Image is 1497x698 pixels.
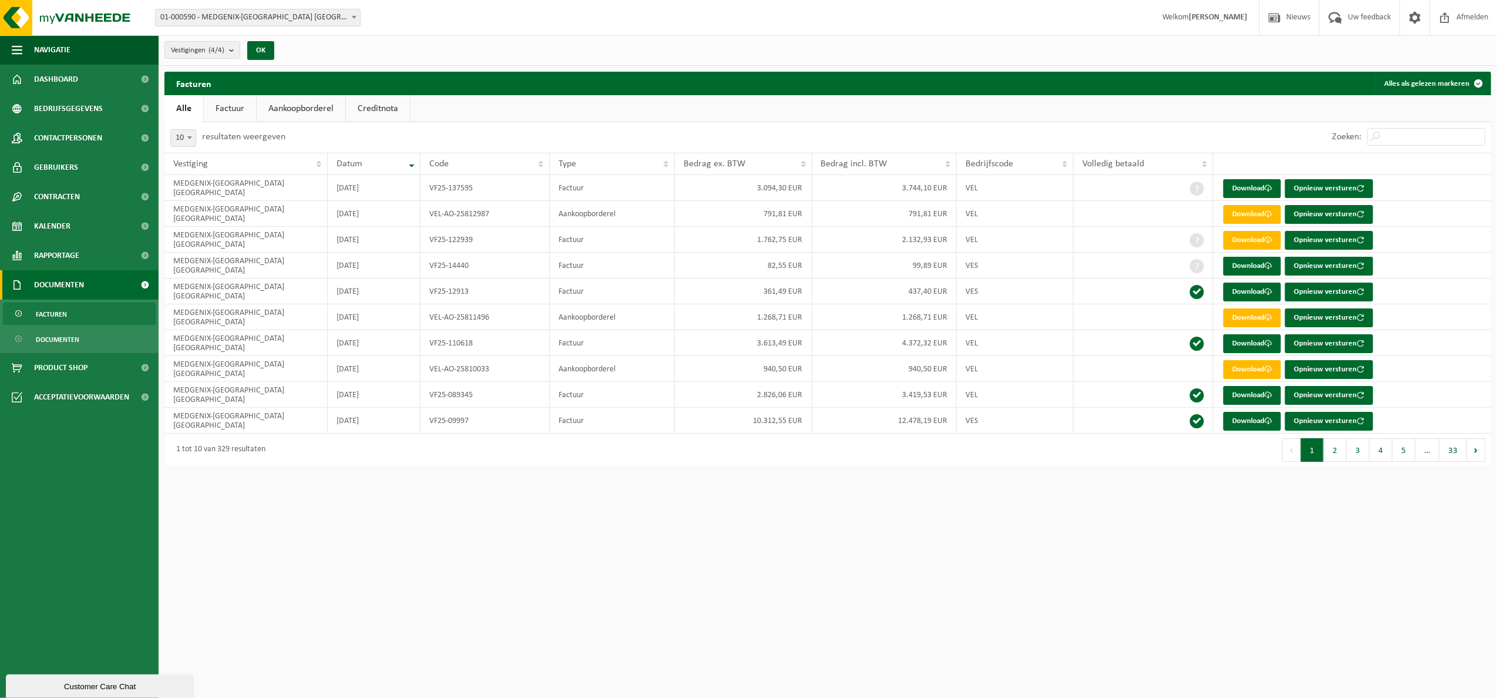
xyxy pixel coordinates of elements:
[1370,438,1392,462] button: 4
[684,159,745,169] span: Bedrag ex. BTW
[675,278,812,304] td: 361,49 EUR
[420,304,550,330] td: VEL-AO-25811496
[164,72,223,95] h2: Facturen
[1223,283,1281,301] a: Download
[1285,283,1373,301] button: Opnieuw versturen
[1082,159,1144,169] span: Volledig betaald
[675,356,812,382] td: 940,50 EUR
[328,278,420,304] td: [DATE]
[550,408,675,434] td: Factuur
[812,408,957,434] td: 12.478,19 EUR
[1223,334,1281,353] a: Download
[34,353,88,382] span: Product Shop
[1285,308,1373,327] button: Opnieuw versturen
[429,159,449,169] span: Code
[328,408,420,434] td: [DATE]
[675,304,812,330] td: 1.268,71 EUR
[675,382,812,408] td: 2.826,06 EUR
[550,201,675,227] td: Aankoopborderel
[170,439,265,461] div: 1 tot 10 van 329 resultaten
[36,328,79,351] span: Documenten
[675,330,812,356] td: 3.613,49 EUR
[1467,438,1485,462] button: Next
[3,328,156,350] a: Documenten
[1223,205,1281,224] a: Download
[173,159,208,169] span: Vestiging
[34,123,102,153] span: Contactpersonen
[164,201,328,227] td: MEDGENIX-[GEOGRAPHIC_DATA] [GEOGRAPHIC_DATA]
[1301,438,1324,462] button: 1
[550,382,675,408] td: Factuur
[812,304,957,330] td: 1.268,71 EUR
[1415,438,1439,462] span: …
[957,356,1074,382] td: VEL
[957,253,1074,278] td: VES
[675,227,812,253] td: 1.762,75 EUR
[420,356,550,382] td: VEL-AO-25810033
[812,278,957,304] td: 437,40 EUR
[420,382,550,408] td: VF25-089345
[328,201,420,227] td: [DATE]
[812,227,957,253] td: 2.132,93 EUR
[34,241,79,270] span: Rapportage
[170,129,196,147] span: 10
[1285,257,1373,276] button: Opnieuw versturen
[1189,13,1247,22] strong: [PERSON_NAME]
[675,201,812,227] td: 791,81 EUR
[1375,72,1490,95] button: Alles als gelezen markeren
[675,253,812,278] td: 82,55 EUR
[328,175,420,201] td: [DATE]
[3,303,156,325] a: Facturen
[821,159,887,169] span: Bedrag incl. BTW
[957,330,1074,356] td: VEL
[328,253,420,278] td: [DATE]
[34,212,70,241] span: Kalender
[675,408,812,434] td: 10.312,55 EUR
[202,132,285,142] label: resultaten weergeven
[1223,412,1281,431] a: Download
[957,408,1074,434] td: VES
[957,227,1074,253] td: VEL
[34,153,78,182] span: Gebruikers
[34,65,78,94] span: Dashboard
[812,382,957,408] td: 3.419,53 EUR
[247,41,274,60] button: OK
[346,95,410,122] a: Creditnota
[812,175,957,201] td: 3.744,10 EUR
[164,304,328,330] td: MEDGENIX-[GEOGRAPHIC_DATA] [GEOGRAPHIC_DATA]
[550,304,675,330] td: Aankoopborderel
[1439,438,1467,462] button: 33
[1285,412,1373,431] button: Opnieuw versturen
[550,278,675,304] td: Factuur
[328,382,420,408] td: [DATE]
[34,35,70,65] span: Navigatie
[420,253,550,278] td: VF25-14440
[164,408,328,434] td: MEDGENIX-[GEOGRAPHIC_DATA] [GEOGRAPHIC_DATA]
[420,227,550,253] td: VF25-122939
[957,304,1074,330] td: VEL
[675,175,812,201] td: 3.094,30 EUR
[550,227,675,253] td: Factuur
[559,159,576,169] span: Type
[420,330,550,356] td: VF25-110618
[420,201,550,227] td: VEL-AO-25812987
[420,175,550,201] td: VF25-137595
[164,382,328,408] td: MEDGENIX-[GEOGRAPHIC_DATA] [GEOGRAPHIC_DATA]
[1285,386,1373,405] button: Opnieuw versturen
[164,356,328,382] td: MEDGENIX-[GEOGRAPHIC_DATA] [GEOGRAPHIC_DATA]
[957,278,1074,304] td: VES
[1223,386,1281,405] a: Download
[957,201,1074,227] td: VEL
[164,278,328,304] td: MEDGENIX-[GEOGRAPHIC_DATA] [GEOGRAPHIC_DATA]
[328,304,420,330] td: [DATE]
[208,46,224,54] count: (4/4)
[6,672,196,698] iframe: chat widget
[164,330,328,356] td: MEDGENIX-[GEOGRAPHIC_DATA] [GEOGRAPHIC_DATA]
[328,330,420,356] td: [DATE]
[550,253,675,278] td: Factuur
[34,270,84,300] span: Documenten
[204,95,256,122] a: Factuur
[1285,205,1373,224] button: Opnieuw versturen
[171,130,196,146] span: 10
